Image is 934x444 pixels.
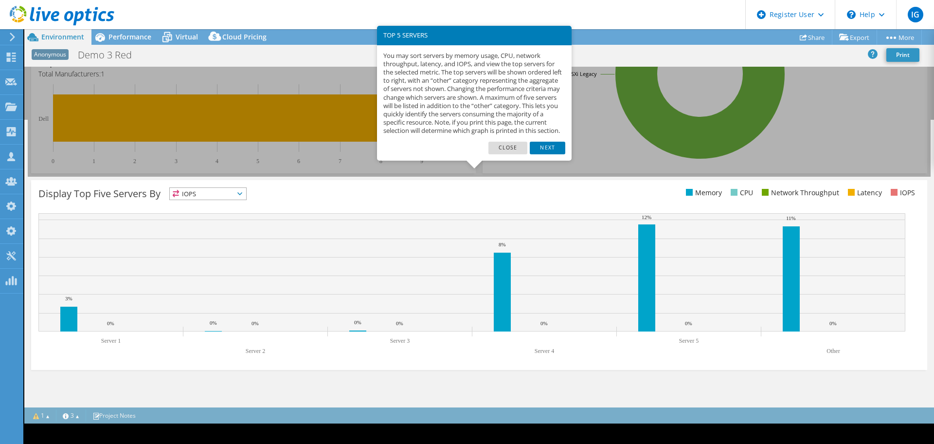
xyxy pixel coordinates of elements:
span: Cloud Pricing [222,32,267,41]
a: More [877,30,922,45]
svg: \n [847,10,856,19]
a: 3 [56,409,86,422]
h3: TOP 5 SERVERS [383,32,565,38]
h1: Demo 3 Red [73,50,147,60]
p: You may sort servers by memory usage, CPU, network throughput, latency, and IOPS, and view the to... [383,52,565,135]
span: Environment [41,32,84,41]
a: Next [530,142,565,154]
a: 1 [26,409,56,422]
span: Virtual [176,32,198,41]
a: Export [832,30,877,45]
a: Print [886,48,919,62]
a: Project Notes [86,409,143,422]
span: IOPS [170,188,246,200]
span: Performance [108,32,151,41]
a: Close [488,142,528,154]
span: IG [908,7,923,22]
span: Anonymous [32,49,69,60]
a: Share [792,30,832,45]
